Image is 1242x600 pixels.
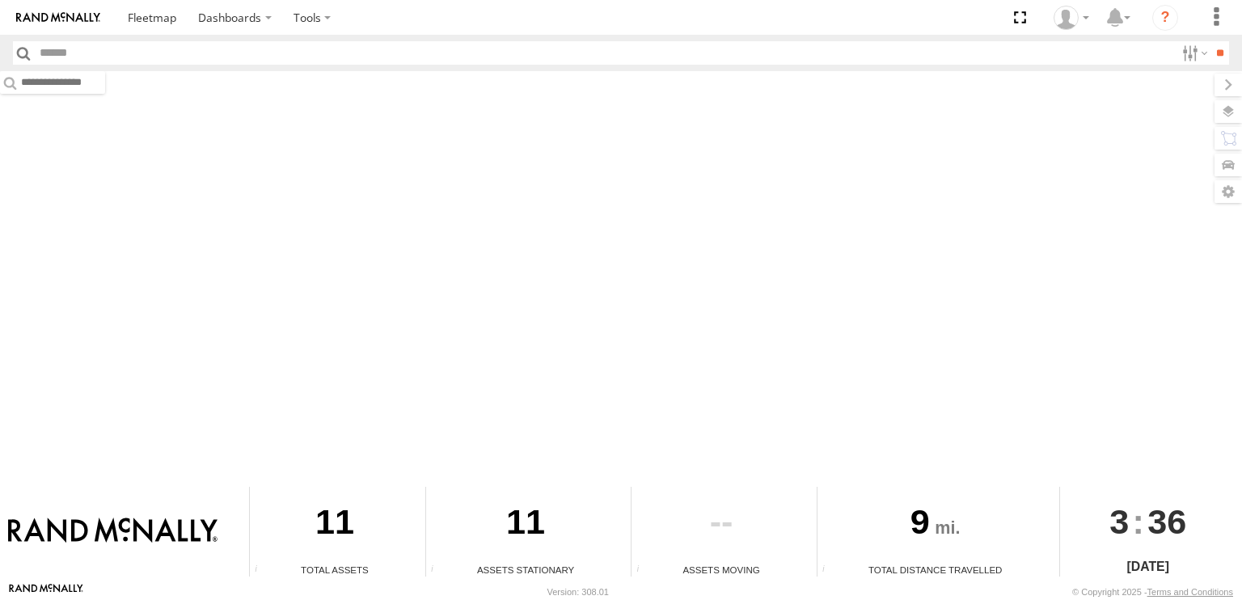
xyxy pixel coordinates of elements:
a: Terms and Conditions [1147,587,1233,597]
div: Total number of Enabled Assets [250,564,274,577]
div: : [1060,487,1236,556]
div: Total distance travelled by all assets within specified date range and applied filters [817,564,842,577]
div: Total Distance Travelled [817,563,1054,577]
a: Visit our Website [9,584,83,600]
label: Map Settings [1215,180,1242,203]
div: Total number of assets current stationary. [426,564,450,577]
div: Total Assets [250,563,420,577]
div: © Copyright 2025 - [1072,587,1233,597]
div: Assets Moving [632,563,810,577]
div: Version: 308.01 [547,587,609,597]
span: 3 [1109,487,1129,556]
span: 36 [1147,487,1186,556]
label: Search Filter Options [1176,41,1210,65]
div: [DATE] [1060,557,1236,577]
div: Total number of assets current in transit. [632,564,656,577]
div: 9 [817,487,1054,563]
div: Assets Stationary [426,563,625,577]
img: rand-logo.svg [16,12,100,23]
i: ? [1152,5,1178,31]
div: 11 [250,487,420,563]
div: Valeo Dash [1048,6,1095,30]
div: 11 [426,487,625,563]
img: Rand McNally [8,518,218,545]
